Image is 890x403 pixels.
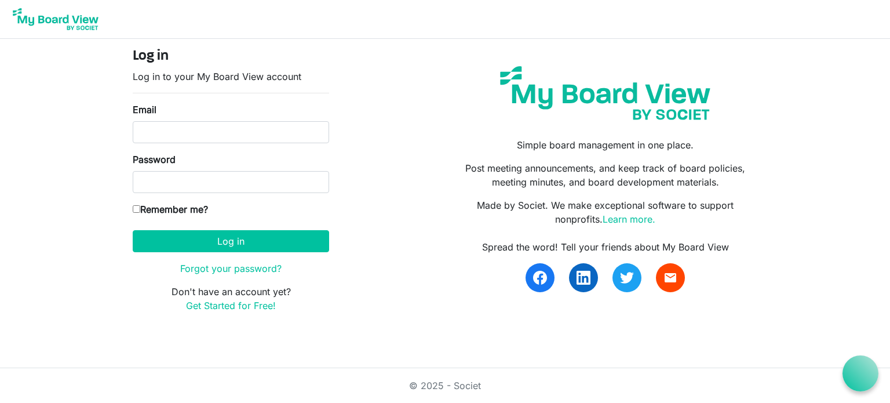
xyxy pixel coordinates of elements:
button: Log in [133,230,329,252]
p: Log in to your My Board View account [133,70,329,83]
p: Don't have an account yet? [133,285,329,313]
label: Password [133,153,176,166]
a: email [656,263,685,292]
a: Forgot your password? [180,263,282,274]
img: my-board-view-societ.svg [491,57,719,129]
img: My Board View Logo [9,5,102,34]
img: facebook.svg [533,271,547,285]
div: Spread the word! Tell your friends about My Board View [454,240,757,254]
p: Made by Societ. We make exceptional software to support nonprofits. [454,198,757,226]
a: Learn more. [603,213,655,225]
input: Remember me? [133,205,140,213]
label: Email [133,103,156,117]
h4: Log in [133,48,329,65]
img: linkedin.svg [577,271,590,285]
p: Post meeting announcements, and keep track of board policies, meeting minutes, and board developm... [454,161,757,189]
img: twitter.svg [620,271,634,285]
span: email [663,271,677,285]
a: © 2025 - Societ [409,380,481,391]
p: Simple board management in one place. [454,138,757,152]
a: Get Started for Free! [186,300,276,311]
label: Remember me? [133,202,208,216]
